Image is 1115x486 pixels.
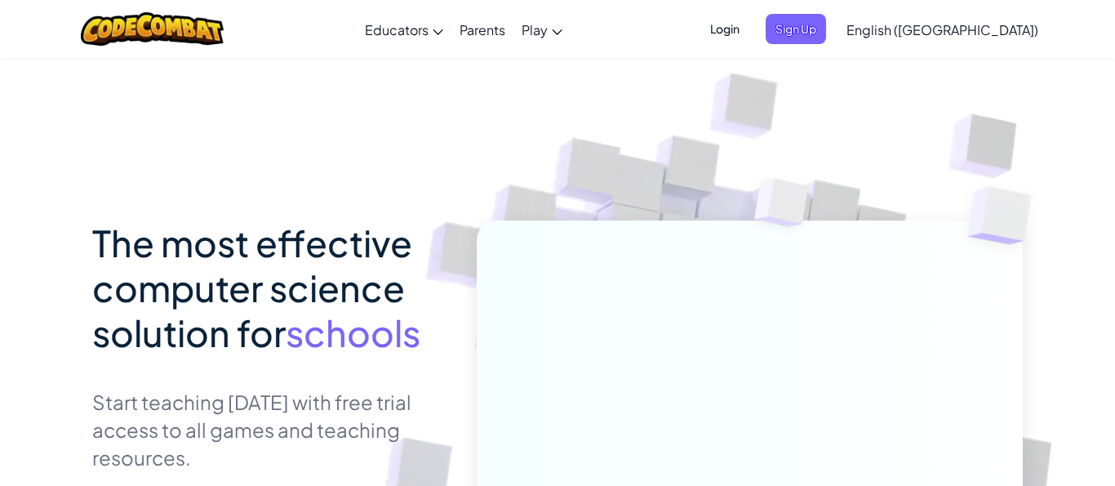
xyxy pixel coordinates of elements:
[365,21,429,38] span: Educators
[451,7,513,51] a: Parents
[92,388,452,471] p: Start teaching [DATE] with free trial access to all games and teaching resources.
[766,14,826,44] button: Sign Up
[81,12,224,46] img: CodeCombat logo
[935,147,1077,285] img: Overlap cubes
[846,21,1038,38] span: English ([GEOGRAPHIC_DATA])
[838,7,1046,51] a: English ([GEOGRAPHIC_DATA])
[92,220,412,355] span: The most effective computer science solution for
[286,310,420,355] span: schools
[522,21,548,38] span: Play
[513,7,571,51] a: Play
[700,14,749,44] button: Login
[357,7,451,51] a: Educators
[724,146,842,268] img: Overlap cubes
